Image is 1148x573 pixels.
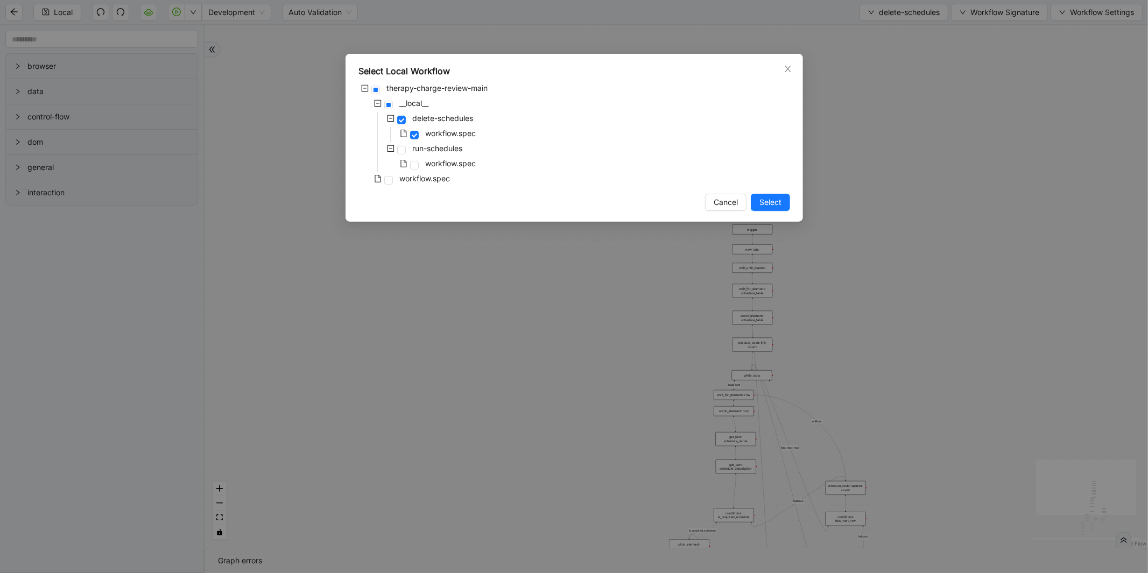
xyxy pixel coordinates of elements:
span: minus-square [387,145,395,152]
span: minus-square [374,100,382,107]
span: Select [759,196,781,208]
span: therapy-charge-review-main [386,83,488,93]
span: file [400,160,407,167]
span: therapy-charge-review-main [384,82,490,95]
span: workflow.spec [397,172,452,185]
span: Cancel [714,196,738,208]
span: workflow.spec [399,174,450,183]
span: run-schedules [410,142,464,155]
span: minus-square [387,115,395,122]
span: minus-square [361,84,369,92]
span: __local__ [399,98,428,108]
span: workflow.spec [425,129,476,138]
div: Select Local Workflow [358,65,790,77]
span: workflow.spec [423,157,478,170]
span: file [374,175,382,182]
span: __local__ [397,97,431,110]
span: file [400,130,407,137]
span: delete-schedules [412,114,473,123]
button: Select [751,194,790,211]
span: delete-schedules [410,112,475,125]
span: run-schedules [412,144,462,153]
button: Close [782,63,794,75]
span: workflow.spec [423,127,478,140]
button: Cancel [705,194,746,211]
span: close [784,65,792,73]
span: workflow.spec [425,159,476,168]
